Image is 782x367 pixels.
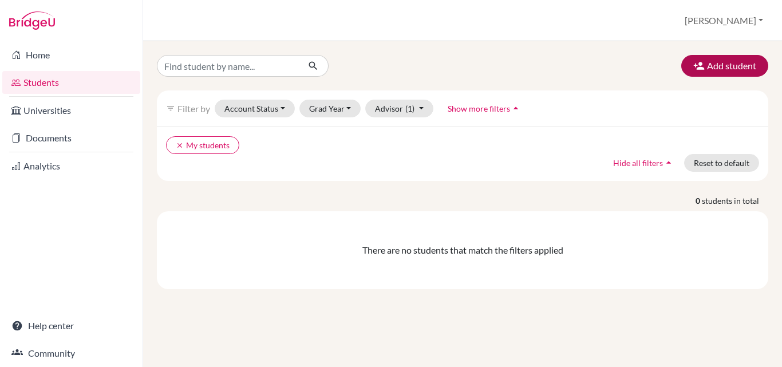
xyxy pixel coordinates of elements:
div: There are no students that match the filters applied [166,243,759,257]
button: [PERSON_NAME] [680,10,768,31]
i: arrow_drop_up [510,102,522,114]
i: clear [176,141,184,149]
a: Home [2,44,140,66]
button: Hide all filtersarrow_drop_up [603,154,684,172]
a: Universities [2,99,140,122]
button: Advisor(1) [365,100,433,117]
button: Account Status [215,100,295,117]
span: (1) [405,104,414,113]
input: Find student by name... [157,55,299,77]
i: arrow_drop_up [663,157,674,168]
a: Students [2,71,140,94]
img: Bridge-U [9,11,55,30]
button: Reset to default [684,154,759,172]
button: Grad Year [299,100,361,117]
button: Show more filtersarrow_drop_up [438,100,531,117]
a: Documents [2,127,140,149]
strong: 0 [696,195,702,207]
span: students in total [702,195,768,207]
button: Add student [681,55,768,77]
span: Show more filters [448,104,510,113]
button: clearMy students [166,136,239,154]
a: Help center [2,314,140,337]
a: Analytics [2,155,140,177]
a: Community [2,342,140,365]
span: Filter by [177,103,210,114]
i: filter_list [166,104,175,113]
span: Hide all filters [613,158,663,168]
